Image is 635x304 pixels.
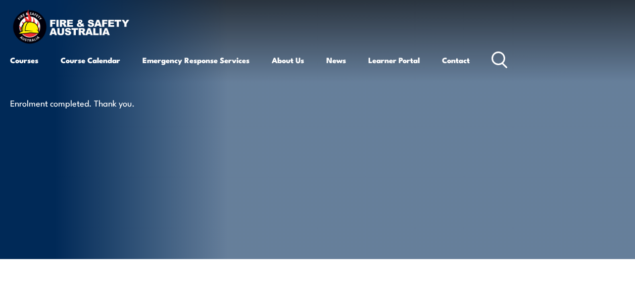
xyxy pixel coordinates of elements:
[142,48,250,72] a: Emergency Response Services
[326,48,346,72] a: News
[10,48,38,72] a: Courses
[61,48,120,72] a: Course Calendar
[10,97,194,109] p: Enrolment completed. Thank you.
[368,48,420,72] a: Learner Portal
[272,48,304,72] a: About Us
[442,48,470,72] a: Contact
